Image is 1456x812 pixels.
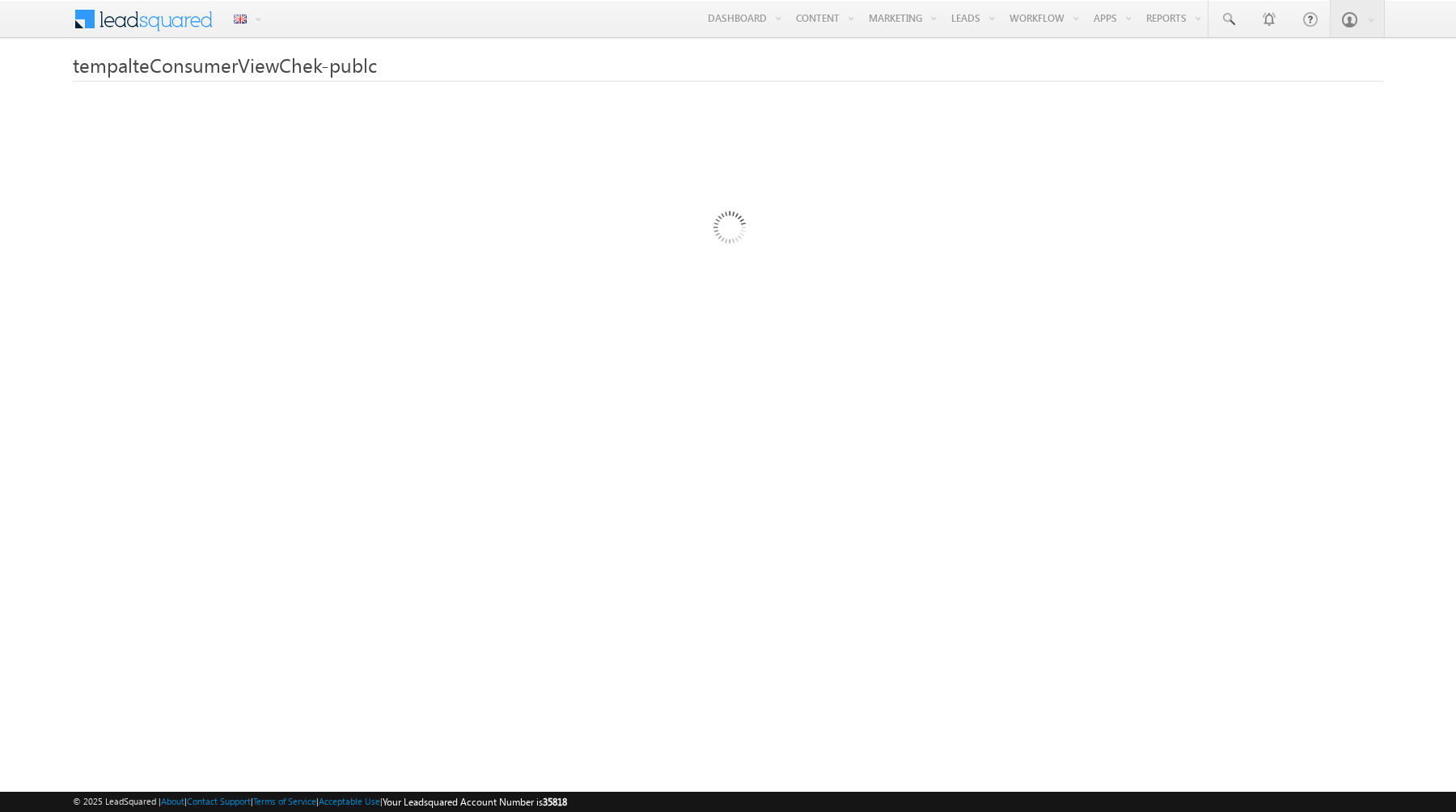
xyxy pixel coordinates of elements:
[161,796,184,806] a: About
[645,146,812,314] img: Loading...
[383,796,567,808] span: Your Leadsquared Account Number is
[319,796,380,806] a: Acceptable Use
[73,794,567,810] span: © 2025 LeadSquared | | | | |
[543,796,567,808] span: 35818
[253,796,316,806] a: Terms of Service
[187,796,251,806] a: Contact Support
[73,52,377,78] span: tempalteConsumerViewChek-publc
